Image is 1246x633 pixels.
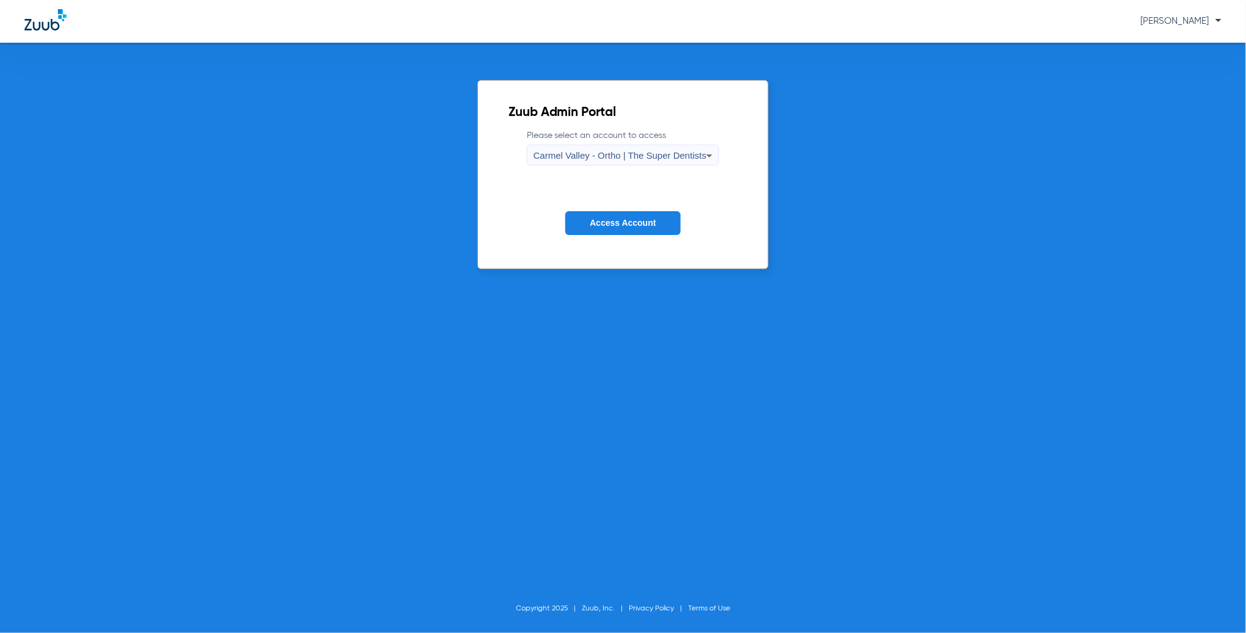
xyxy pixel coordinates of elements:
li: Zuub, Inc. [582,602,629,615]
li: Copyright 2025 [516,602,582,615]
span: Access Account [590,218,656,228]
img: Zuub Logo [24,9,67,31]
a: Terms of Use [688,605,730,612]
label: Please select an account to access [527,129,719,165]
h2: Zuub Admin Portal [509,107,737,119]
a: Privacy Policy [629,605,674,612]
span: Carmel Valley - Ortho | The Super Dentists [534,150,706,161]
button: Access Account [565,211,680,235]
span: [PERSON_NAME] [1141,16,1222,26]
